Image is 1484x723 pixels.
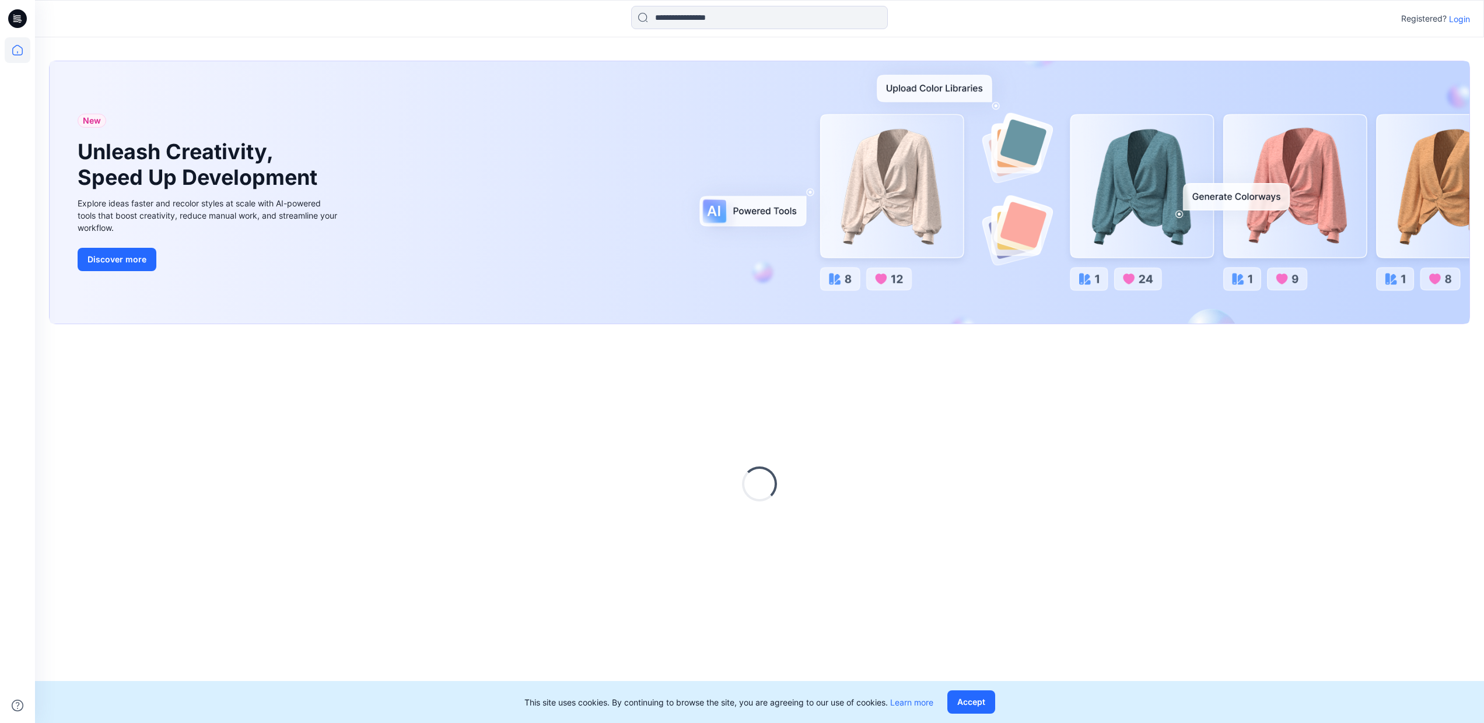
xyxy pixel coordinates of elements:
[524,696,933,708] p: This site uses cookies. By continuing to browse the site, you are agreeing to our use of cookies.
[947,690,995,714] button: Accept
[1449,13,1470,25] p: Login
[78,197,340,234] div: Explore ideas faster and recolor styles at scale with AI-powered tools that boost creativity, red...
[1401,12,1447,26] p: Registered?
[78,139,323,189] h1: Unleash Creativity, Speed Up Development
[78,248,340,271] a: Discover more
[78,248,156,271] button: Discover more
[890,697,933,707] a: Learn more
[83,114,101,128] span: New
